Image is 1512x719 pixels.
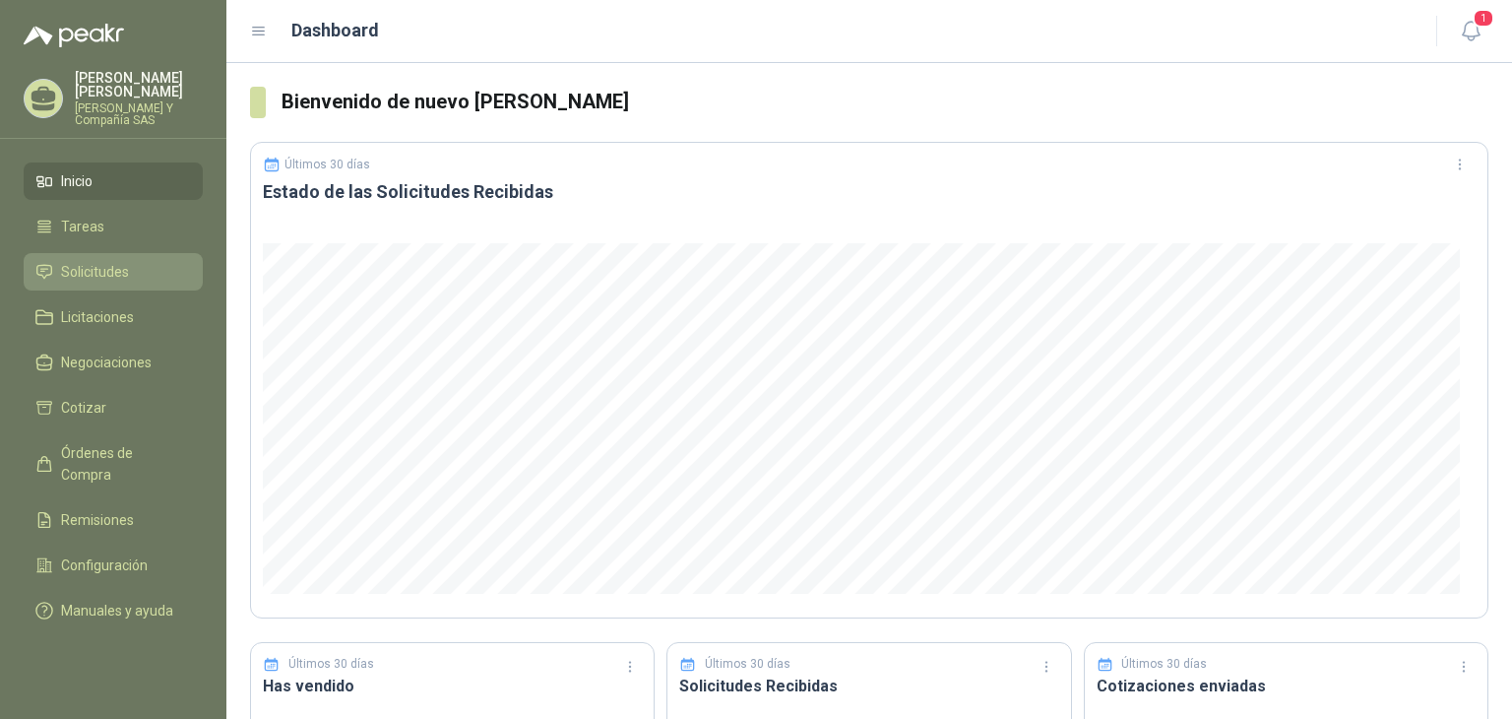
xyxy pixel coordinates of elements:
[75,71,203,98] p: [PERSON_NAME] [PERSON_NAME]
[61,352,152,373] span: Negociaciones
[24,592,203,629] a: Manuales y ayuda
[24,208,203,245] a: Tareas
[61,600,173,621] span: Manuales y ayuda
[24,163,203,200] a: Inicio
[263,180,1476,204] h3: Estado de las Solicitudes Recibidas
[61,306,134,328] span: Licitaciones
[24,344,203,381] a: Negociaciones
[291,17,379,44] h1: Dashboard
[61,509,134,531] span: Remisiones
[61,261,129,283] span: Solicitudes
[24,547,203,584] a: Configuración
[1453,14,1488,49] button: 1
[61,170,93,192] span: Inicio
[24,501,203,539] a: Remisiones
[1473,9,1494,28] span: 1
[24,24,124,47] img: Logo peakr
[282,87,1488,117] h3: Bienvenido de nuevo [PERSON_NAME]
[24,389,203,426] a: Cotizar
[75,102,203,126] p: [PERSON_NAME] Y Compañía SAS
[24,298,203,336] a: Licitaciones
[61,397,106,419] span: Cotizar
[679,674,1058,698] h3: Solicitudes Recibidas
[1097,674,1476,698] h3: Cotizaciones enviadas
[24,434,203,493] a: Órdenes de Compra
[24,253,203,291] a: Solicitudes
[61,216,104,237] span: Tareas
[263,674,642,698] h3: Has vendido
[288,655,374,674] p: Últimos 30 días
[61,442,184,486] span: Órdenes de Compra
[1121,655,1207,674] p: Últimos 30 días
[61,555,148,576] span: Configuración
[705,655,790,674] p: Últimos 30 días
[284,158,370,171] p: Últimos 30 días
